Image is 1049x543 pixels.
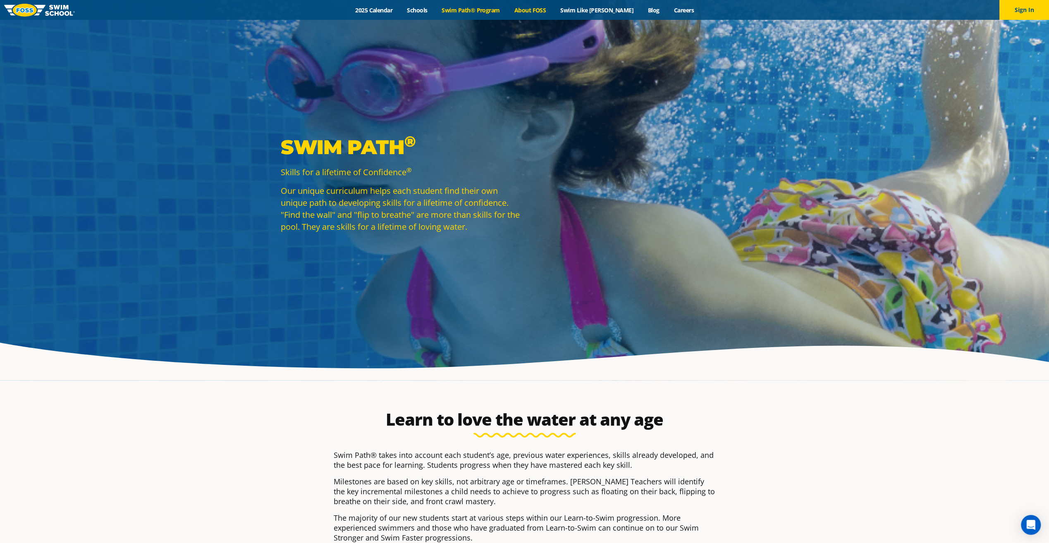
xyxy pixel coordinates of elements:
p: Swim Path® takes into account each student’s age, previous water experiences, skills already deve... [334,450,716,470]
div: Open Intercom Messenger [1021,515,1041,535]
h2: Learn to love the water at any age [330,410,720,429]
sup: ® [406,166,411,174]
p: Milestones are based on key skills, not arbitrary age or timeframes. [PERSON_NAME] Teachers will ... [334,476,716,506]
a: Schools [400,6,435,14]
p: Our unique curriculum helps each student find their own unique path to developing skills for a li... [281,185,521,233]
sup: ® [404,132,416,150]
a: Careers [667,6,701,14]
a: 2025 Calendar [348,6,400,14]
p: The majority of our new students start at various steps within our Learn-to-Swim progression. Mor... [334,513,716,543]
p: Swim Path [281,135,521,160]
p: Skills for a lifetime of Confidence [281,166,521,178]
a: About FOSS [507,6,553,14]
a: Swim Like [PERSON_NAME] [553,6,641,14]
img: FOSS Swim School Logo [4,4,75,17]
a: Blog [640,6,667,14]
a: Swim Path® Program [435,6,507,14]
